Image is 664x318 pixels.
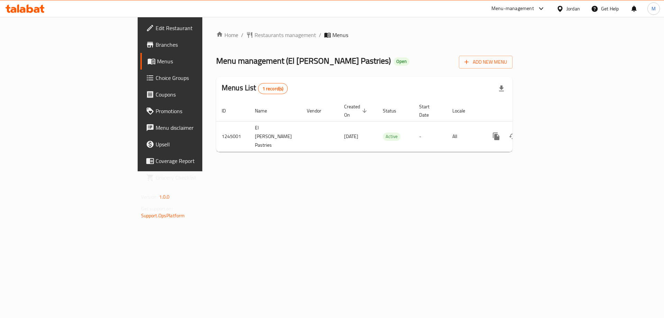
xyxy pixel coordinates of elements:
span: Start Date [419,102,439,119]
span: Promotions [156,107,243,115]
a: Coverage Report [140,153,249,169]
span: Coverage Report [156,157,243,165]
div: Menu-management [491,4,534,13]
span: Restaurants management [255,31,316,39]
a: Coupons [140,86,249,103]
span: Locale [452,107,474,115]
a: Choice Groups [140,70,249,86]
span: Created On [344,102,369,119]
span: Menu management ( El [PERSON_NAME] Pastries ) [216,53,391,69]
a: Grocery Checklist [140,169,249,186]
span: Name [255,107,276,115]
div: Active [383,133,400,141]
div: Export file [493,80,510,97]
span: Vendor [307,107,330,115]
span: Grocery Checklist [156,173,243,182]
td: El [PERSON_NAME] Pastries [249,121,301,152]
span: 1.0.0 [159,192,170,201]
span: Version: [141,192,158,201]
td: All [447,121,482,152]
span: Open [394,58,409,64]
th: Actions [482,100,560,121]
a: Menu disclaimer [140,119,249,136]
a: Upsell [140,136,249,153]
a: Restaurants management [246,31,316,39]
button: more [488,128,505,145]
button: Add New Menu [459,56,513,69]
h2: Menus List [222,83,288,94]
span: Branches [156,40,243,49]
span: Edit Restaurant [156,24,243,32]
span: ID [222,107,235,115]
span: M [652,5,656,12]
span: Menus [332,31,348,39]
a: Menus [140,53,249,70]
a: Edit Restaurant [140,20,249,36]
span: Get support on: [141,204,173,213]
nav: breadcrumb [216,31,513,39]
span: Coupons [156,90,243,99]
div: Jordan [566,5,580,12]
span: [DATE] [344,132,358,141]
div: Open [394,57,409,66]
a: Branches [140,36,249,53]
div: Total records count [258,83,288,94]
span: Add New Menu [464,58,507,66]
span: Menu disclaimer [156,124,243,132]
span: Active [383,133,400,140]
span: Menus [157,57,243,65]
span: 1 record(s) [258,85,288,92]
span: Upsell [156,140,243,148]
a: Promotions [140,103,249,119]
span: Choice Groups [156,74,243,82]
a: Support.OpsPlatform [141,211,185,220]
span: Status [383,107,405,115]
li: / [319,31,321,39]
button: Change Status [505,128,521,145]
table: enhanced table [216,100,560,152]
td: - [414,121,447,152]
